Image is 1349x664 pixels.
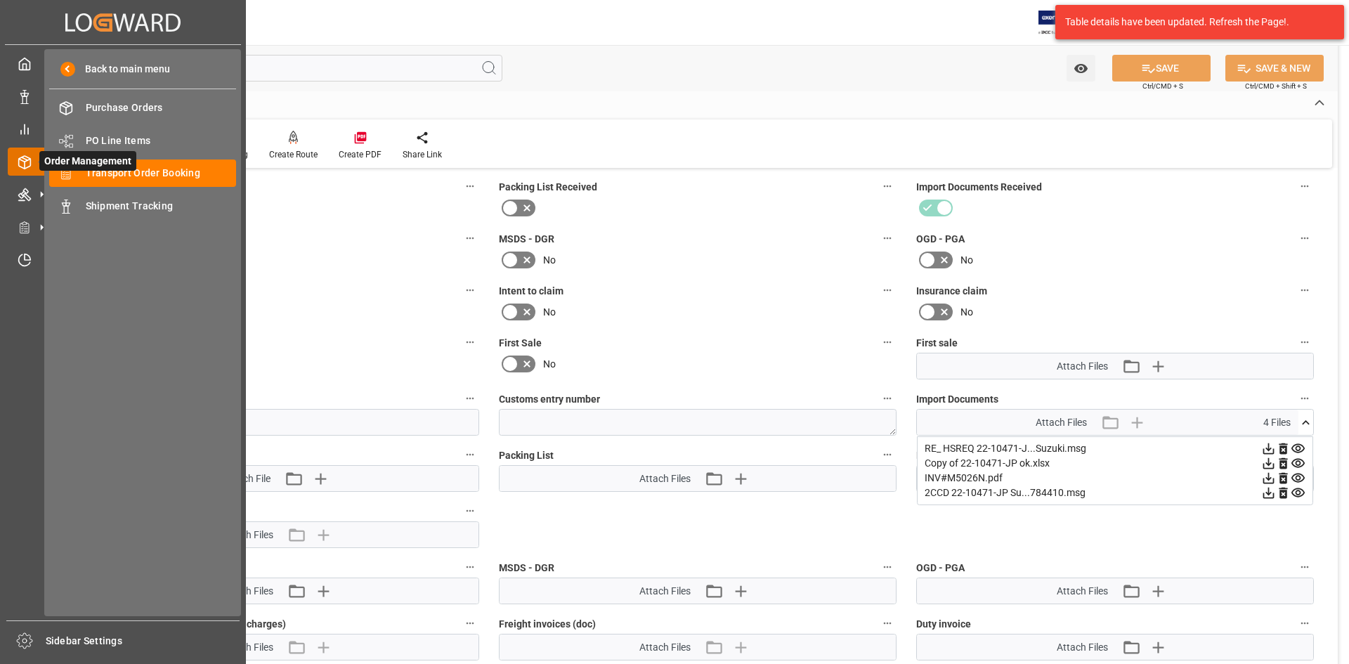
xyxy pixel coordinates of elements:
[222,528,273,542] span: Attach Files
[1112,55,1211,82] button: SAVE
[960,253,973,268] span: No
[49,94,236,122] a: Purchase Orders
[461,229,479,247] button: Customs documents sent to broker
[639,584,691,599] span: Attach Files
[1225,55,1324,82] button: SAVE & NEW
[878,614,897,632] button: Freight invoices (doc)
[82,409,479,436] input: DD.MM.YYYY
[1142,81,1183,91] span: Ctrl/CMD + S
[49,192,236,219] a: Shipment Tracking
[925,441,1305,456] div: RE_ HSREQ 22-10471-J...Suzuki.msg
[1038,11,1087,35] img: Exertis%20JAM%20-%20Email%20Logo.jpg_1722504956.jpg
[46,634,240,649] span: Sidebar Settings
[461,389,479,408] button: Customs clearance date
[86,134,237,148] span: PO Line Items
[499,232,554,247] span: MSDS - DGR
[878,281,897,299] button: Intent to claim
[878,445,897,464] button: Packing List
[339,148,382,161] div: Create PDF
[639,471,691,486] span: Attach Files
[86,199,237,214] span: Shipment Tracking
[65,55,502,82] input: Search Fields
[269,148,318,161] div: Create Route
[461,333,479,351] button: Carrier /Forwarder claim
[1296,333,1314,351] button: First sale
[49,126,236,154] a: PO Line Items
[1036,415,1087,430] span: Attach Files
[1296,229,1314,247] button: OGD - PGA
[925,471,1305,486] div: INV#M5026N.pdf
[916,392,998,407] span: Import Documents
[461,177,479,195] button: Shipping instructions SENT
[8,246,238,273] a: Timeslot Management V2
[878,389,897,408] button: Customs entry number
[461,558,479,576] button: Preferential tariff
[543,253,556,268] span: No
[916,180,1042,195] span: Import Documents Received
[461,281,479,299] button: Receiving report
[8,115,238,143] a: My Reports
[224,471,271,486] span: Attach File
[916,336,958,351] span: First sale
[8,82,238,110] a: Data Management
[878,177,897,195] button: Packing List Received
[1296,177,1314,195] button: Import Documents Received
[916,232,965,247] span: OGD - PGA
[878,229,897,247] button: MSDS - DGR
[403,148,442,161] div: Share Link
[639,640,691,655] span: Attach Files
[499,284,563,299] span: Intent to claim
[1245,81,1307,91] span: Ctrl/CMD + Shift + S
[925,456,1305,471] div: Copy of 22-10471-JP ok.xlsx
[1296,389,1314,408] button: Import Documents
[916,448,1095,463] span: Master [PERSON_NAME] of Lading (doc)
[1263,415,1291,430] span: 4 Files
[222,640,273,655] span: Attach Files
[86,100,237,115] span: Purchase Orders
[49,160,236,187] a: Transport Order Booking
[916,284,987,299] span: Insurance claim
[1057,359,1108,374] span: Attach Files
[1065,15,1324,30] div: Table details have been updated. Refresh the Page!.
[1067,55,1095,82] button: open menu
[925,486,1305,500] div: 2CCD 22-10471-JP Su...784410.msg
[8,50,238,77] a: My Cockpit
[1057,584,1108,599] span: Attach Files
[960,305,973,320] span: No
[499,392,600,407] span: Customs entry number
[39,151,136,171] span: Order Management
[75,62,170,77] span: Back to main menu
[461,614,479,632] button: Quote (Freight and/or any additional charges)
[1296,614,1314,632] button: Duty invoice
[499,617,596,632] span: Freight invoices (doc)
[878,558,897,576] button: MSDS - DGR
[222,584,273,599] span: Attach Files
[916,561,965,575] span: OGD - PGA
[1057,640,1108,655] span: Attach Files
[543,357,556,372] span: No
[499,448,554,463] span: Packing List
[86,166,237,181] span: Transport Order Booking
[1296,558,1314,576] button: OGD - PGA
[499,336,542,351] span: First Sale
[916,617,971,632] span: Duty invoice
[461,502,479,520] button: Invoice from the Supplier (doc)
[543,305,556,320] span: No
[1296,281,1314,299] button: Insurance claim
[878,333,897,351] button: First Sale
[461,445,479,464] button: Shipping Letter of Instructions
[499,180,597,195] span: Packing List Received
[499,561,554,575] span: MSDS - DGR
